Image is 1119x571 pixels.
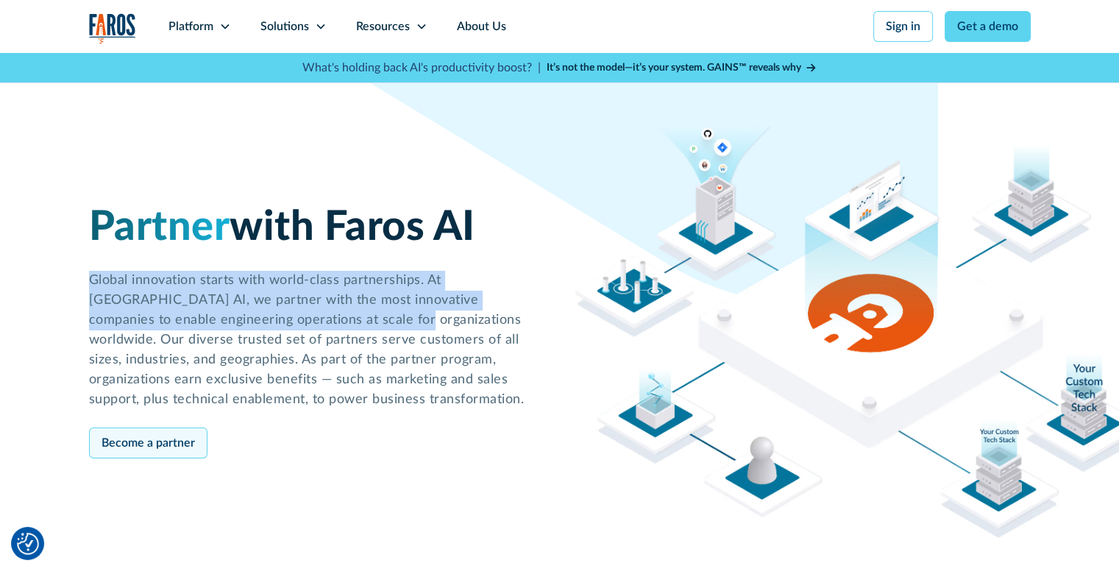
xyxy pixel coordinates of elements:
img: Logo of the analytics and reporting company Faros. [89,13,136,43]
span: Partner [89,207,230,248]
a: It’s not the model—it’s your system. GAINS™ reveals why [547,60,817,76]
a: Get a demo [945,11,1031,42]
div: Resources [356,18,410,35]
h1: with Faros AI [89,203,545,252]
p: What's holding back AI's productivity boost? | [302,59,541,77]
a: home [89,13,136,43]
h2: Global innovation starts with world-class partnerships. At [GEOGRAPHIC_DATA] AI, we partner with ... [89,271,545,410]
div: Platform [168,18,213,35]
div: Solutions [260,18,309,35]
img: Revisit consent button [17,533,39,555]
a: Become a partner [89,428,207,458]
button: Cookie Settings [17,533,39,555]
strong: It’s not the model—it’s your system. GAINS™ reveals why [547,63,801,73]
a: Sign in [873,11,933,42]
